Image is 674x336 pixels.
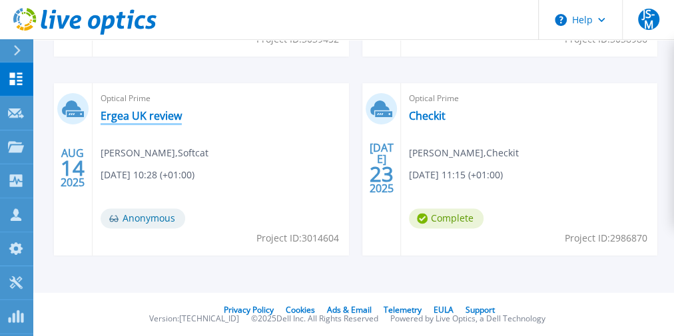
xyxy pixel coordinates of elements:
a: Cookies [286,304,315,315]
div: AUG 2025 [60,144,85,192]
span: [DATE] 11:15 (+01:00) [409,168,503,182]
span: Complete [409,208,484,228]
a: Checkit [409,109,446,122]
span: JS-M [638,9,659,30]
a: Ads & Email [327,304,372,315]
li: Powered by Live Optics, a Dell Technology [390,315,545,323]
span: Optical Prime [409,91,649,106]
span: Project ID: 3014604 [256,231,339,246]
span: Anonymous [101,208,185,228]
span: 23 [369,168,393,180]
li: Version: [TECHNICAL_ID] [149,315,239,323]
div: [DATE] 2025 [368,144,394,192]
a: Privacy Policy [224,304,274,315]
span: [PERSON_NAME] , Softcat [101,146,208,160]
span: [PERSON_NAME] , Checkit [409,146,519,160]
span: 14 [61,162,85,174]
span: Project ID: 2986870 [565,231,647,246]
a: Support [466,304,495,315]
a: Ergea UK review [101,109,182,122]
span: [DATE] 10:28 (+01:00) [101,168,194,182]
li: © 2025 Dell Inc. All Rights Reserved [251,315,378,323]
a: EULA [434,304,454,315]
a: Telemetry [384,304,422,315]
span: Optical Prime [101,91,341,106]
